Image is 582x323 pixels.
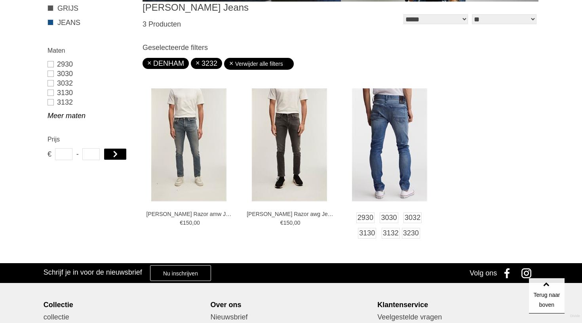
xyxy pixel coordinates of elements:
a: Verwijder alle filters [229,58,289,70]
a: 3030 [380,212,398,223]
h1: [PERSON_NAME] Jeans [143,2,340,13]
span: 3 Producten [143,20,181,28]
a: 3132 [48,97,133,107]
div: Klantenservice [377,300,538,309]
a: [PERSON_NAME] Razor awg Jeans [247,210,334,218]
span: € [280,220,283,226]
span: 00 [194,220,200,226]
a: 3130 [358,228,376,239]
h3: Geselecteerde filters [143,43,538,52]
a: 3130 [48,88,133,97]
span: - [76,148,79,160]
a: Veelgestelde vragen [377,312,538,322]
a: Terug naar boven [529,278,565,313]
img: DENHAM Razor awg Jeans [252,88,327,201]
a: 3230 [402,228,420,239]
a: DENHAM [147,59,184,67]
img: DENHAM Bolt fmnwli gots Jeans [352,88,427,201]
a: Meer maten [48,111,133,120]
a: GRIJS [48,3,133,13]
img: DENHAM Razor amw Jeans [151,88,226,201]
div: Over ons [210,300,371,309]
a: Nieuwsbrief [210,312,371,322]
a: collectie [44,312,205,322]
h2: Prijs [48,134,133,144]
a: 3232 [196,59,217,67]
a: 2930 [356,212,375,223]
span: € [180,220,183,226]
span: , [192,220,194,226]
a: 2930 [48,59,133,69]
span: € [48,148,51,160]
span: 00 [294,220,301,226]
span: 150 [283,220,293,226]
a: 3132 [382,228,400,239]
a: [PERSON_NAME] Razor amw Jeans [146,210,234,218]
a: Instagram [519,263,538,283]
h2: Maten [48,46,133,55]
a: 3032 [48,78,133,88]
span: 150 [183,220,192,226]
a: Divide [570,311,580,321]
a: 3030 [48,69,133,78]
a: JEANS [48,17,133,28]
a: 3032 [403,212,422,223]
span: , [293,220,294,226]
a: Facebook [499,263,519,283]
h3: Schrijf je in voor de nieuwsbrief [44,268,142,277]
div: Collectie [44,300,205,309]
div: Volg ons [470,263,497,283]
a: Nu inschrijven [150,265,211,281]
